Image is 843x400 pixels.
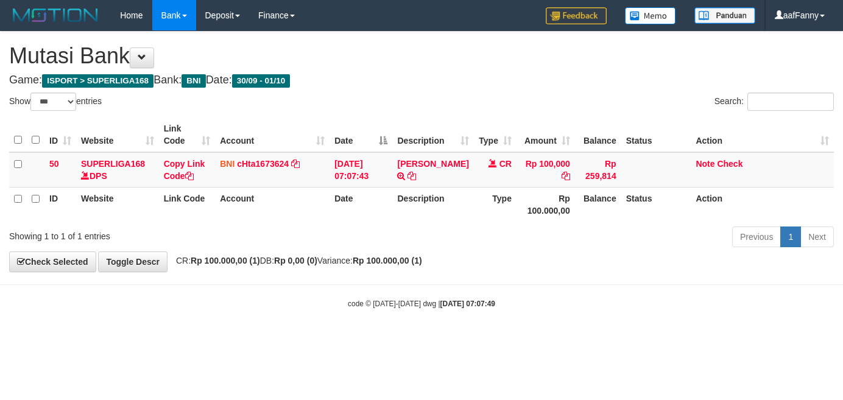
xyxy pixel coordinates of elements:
[9,93,102,111] label: Show entries
[330,187,392,222] th: Date
[9,74,834,86] h4: Game: Bank: Date:
[237,159,289,169] a: cHta1673624
[440,300,495,308] strong: [DATE] 07:07:49
[44,118,76,152] th: ID: activate to sort column ascending
[274,256,317,265] strong: Rp 0,00 (0)
[407,171,416,181] a: Copy KUSPRIYANTO to clipboard
[215,118,330,152] th: Account: activate to sort column ascending
[49,159,59,169] span: 50
[42,74,153,88] span: ISPORT > SUPERLIGA168
[220,159,235,169] span: BNI
[621,187,691,222] th: Status
[9,251,96,272] a: Check Selected
[191,256,260,265] strong: Rp 100.000,00 (1)
[397,159,468,169] a: [PERSON_NAME]
[517,118,575,152] th: Amount: activate to sort column ascending
[76,187,159,222] th: Website
[517,187,575,222] th: Rp 100.000,00
[348,300,495,308] small: code © [DATE]-[DATE] dwg |
[714,93,834,111] label: Search:
[474,187,517,222] th: Type
[392,118,473,152] th: Description: activate to sort column ascending
[182,74,205,88] span: BNI
[9,6,102,24] img: MOTION_logo.png
[691,187,834,222] th: Action
[575,152,621,188] td: Rp 259,814
[291,159,300,169] a: Copy cHta1673624 to clipboard
[575,118,621,152] th: Balance
[575,187,621,222] th: Balance
[81,159,145,169] a: SUPERLIGA168
[696,159,714,169] a: Note
[517,152,575,188] td: Rp 100,000
[694,7,755,24] img: panduan.png
[98,251,168,272] a: Toggle Descr
[800,226,834,247] a: Next
[164,159,205,181] a: Copy Link Code
[499,159,512,169] span: CR
[232,74,291,88] span: 30/09 - 01/10
[159,187,216,222] th: Link Code
[159,118,216,152] th: Link Code: activate to sort column ascending
[76,118,159,152] th: Website: activate to sort column ascending
[732,226,781,247] a: Previous
[392,187,473,222] th: Description
[691,118,834,152] th: Action: activate to sort column ascending
[625,7,676,24] img: Button%20Memo.svg
[9,225,342,242] div: Showing 1 to 1 of 1 entries
[30,93,76,111] select: Showentries
[747,93,834,111] input: Search:
[170,256,422,265] span: CR: DB: Variance:
[474,118,517,152] th: Type: activate to sort column ascending
[330,118,392,152] th: Date: activate to sort column descending
[780,226,801,247] a: 1
[717,159,742,169] a: Check
[76,152,159,188] td: DPS
[215,187,330,222] th: Account
[621,118,691,152] th: Status
[330,152,392,188] td: [DATE] 07:07:43
[562,171,570,181] a: Copy Rp 100,000 to clipboard
[353,256,422,265] strong: Rp 100.000,00 (1)
[44,187,76,222] th: ID
[9,44,834,68] h1: Mutasi Bank
[546,7,607,24] img: Feedback.jpg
